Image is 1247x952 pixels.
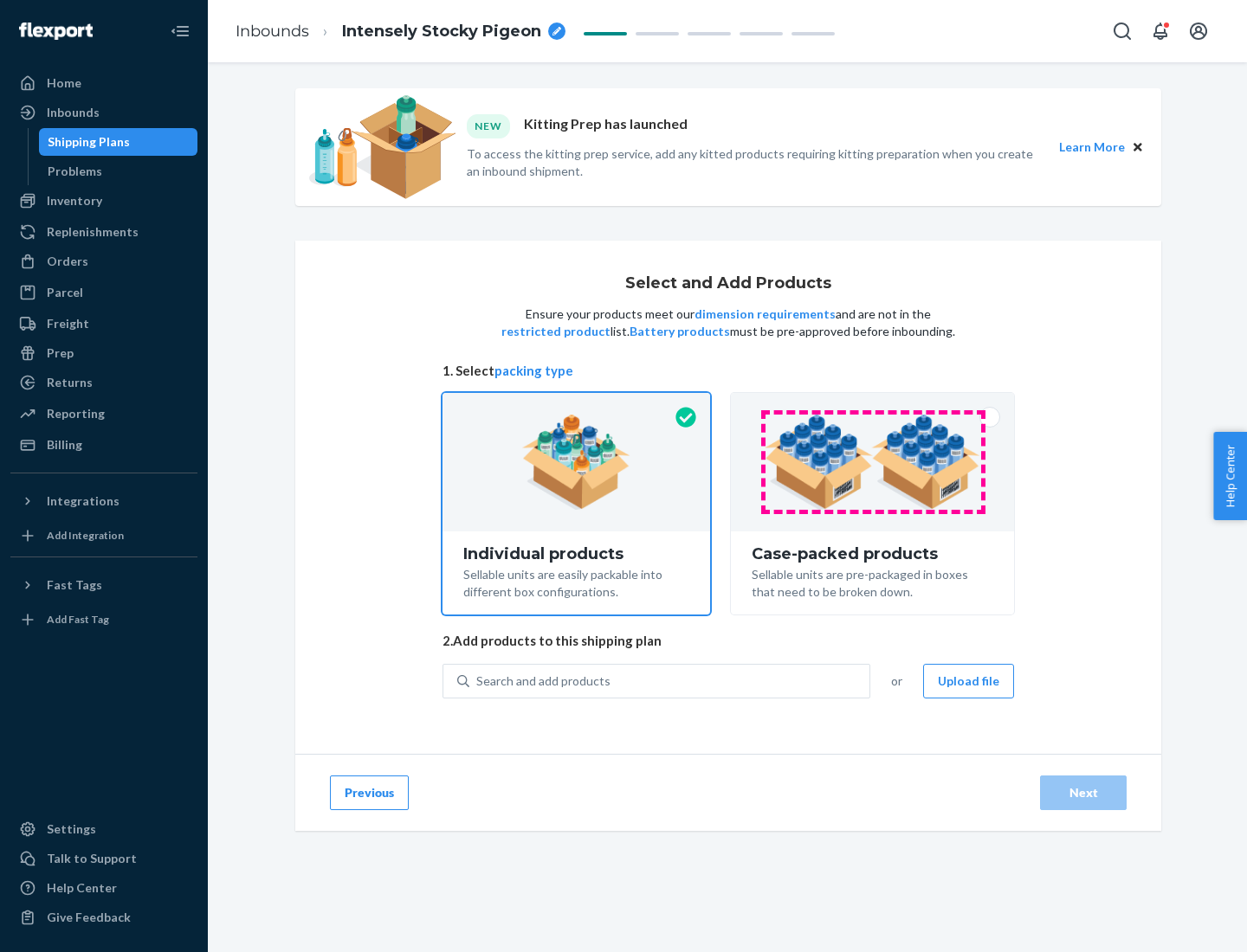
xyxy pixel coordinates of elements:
div: Shipping Plans [48,133,130,151]
div: Integrations [47,492,120,510]
span: or [891,672,902,690]
button: dimension requirements [695,306,836,323]
button: Close Navigation [163,14,197,48]
button: Battery products [630,323,730,340]
h1: Select and Add Products [625,275,831,293]
a: Billing [10,431,197,459]
div: Parcel [47,284,83,301]
button: Give Feedback [10,904,197,931]
a: Home [10,69,197,97]
div: Case-packed products [752,545,993,563]
span: 1. Select [443,362,1014,380]
a: Replenishments [10,218,197,246]
button: Next [1040,775,1127,810]
div: Sellable units are easily packable into different box configurations. [463,563,689,601]
ol: breadcrumbs [222,6,579,57]
a: Parcel [10,279,197,306]
button: Help Center [1213,432,1247,520]
div: Returns [47,374,93,391]
div: Individual products [463,545,689,563]
a: Reporting [10,400,197,428]
a: Help Center [10,874,197,902]
button: Learn More [1059,138,1125,157]
a: Prep [10,339,197,367]
button: Open Search Box [1105,14,1140,48]
a: Inbounds [236,22,309,41]
button: Previous [330,775,409,810]
button: packing type [494,362,573,380]
a: Problems [39,158,198,185]
img: individual-pack.facf35554cb0f1810c75b2bd6df2d64e.png [522,415,630,510]
div: Fast Tags [47,576,102,594]
button: restricted product [501,323,611,340]
a: Add Fast Tag [10,606,197,634]
p: Ensure your products meet our and are not in the list. must be pre-approved before inbounding. [500,306,957,340]
a: Inventory [10,187,197,215]
div: NEW [467,114,510,138]
a: Orders [10,248,197,275]
a: Inbounds [10,99,197,126]
button: Open notifications [1143,14,1178,48]
div: Replenishments [47,223,139,241]
div: Reporting [47,405,105,422]
p: To access the kitting prep service, add any kitted products requiring kitting preparation when yo... [467,145,1043,180]
button: Upload file [923,664,1014,698]
button: Integrations [10,487,197,515]
div: Freight [47,315,89,332]
a: Freight [10,310,197,338]
div: Billing [47,436,82,453]
div: Give Feedback [47,909,131,926]
span: 2. Add products to this shipping plan [443,632,1014,650]
p: Kitting Prep has launched [524,114,688,138]
img: case-pack.59cecea509d18c883b923b81aeac6d0b.png [765,415,980,510]
button: Open account menu [1181,14,1216,48]
div: Inventory [47,192,102,209]
div: Search and add products [476,672,611,690]
a: Shipping Plans [39,128,198,156]
div: Add Fast Tag [47,612,109,627]
a: Talk to Support [10,845,197,872]
div: Add Integration [47,528,124,543]
img: Flexport logo [19,23,93,40]
div: Next [1055,784,1112,801]
span: Intensely Stocky Pigeon [342,21,541,43]
button: Fast Tags [10,571,197,599]
div: Orders [47,253,88,270]
div: Inbounds [47,104,100,121]
div: Help Center [47,879,117,897]
div: Sellable units are pre-packaged in boxes that need to be broken down. [752,563,993,601]
button: Close [1128,138,1147,157]
div: Settings [47,820,96,838]
a: Settings [10,815,197,843]
div: Problems [48,163,102,180]
div: Talk to Support [47,850,137,867]
a: Returns [10,369,197,396]
div: Prep [47,344,74,362]
a: Add Integration [10,522,197,550]
div: Home [47,74,81,92]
